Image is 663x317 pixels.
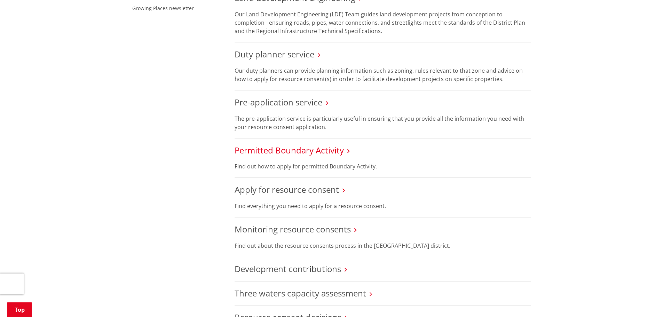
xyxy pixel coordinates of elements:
p: Find out about the resource consents process in the [GEOGRAPHIC_DATA] district. [235,241,531,250]
a: Apply for resource consent [235,184,339,195]
a: Permitted Boundary Activity [235,144,344,156]
a: Growing Places newsletter [132,5,194,11]
iframe: Messenger Launcher [631,288,656,313]
a: Duty planner service [235,48,314,60]
p: Our Land Development Engineering (LDE) Team guides land development projects from conception to c... [235,10,531,35]
a: Top [7,302,32,317]
a: Three waters capacity assessment [235,287,366,299]
p: Find everything you need to apply for a resource consent. [235,202,531,210]
a: Pre-application service [235,96,322,108]
p: Our duty planners can provide planning information such as zoning, rules relevant to that zone an... [235,66,531,83]
p: Find out how to apply for permitted Boundary Activity. [235,162,531,171]
a: Monitoring resource consents [235,223,351,235]
a: Development contributions [235,263,341,275]
p: The pre-application service is particularly useful in ensuring that you provide all the informati... [235,114,531,131]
